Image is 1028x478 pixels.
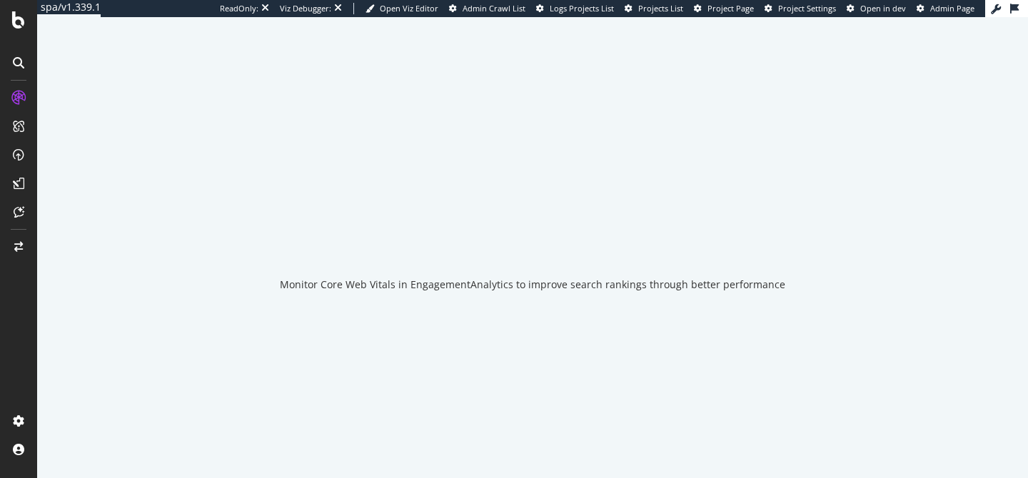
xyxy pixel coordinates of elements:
[917,3,974,14] a: Admin Page
[550,3,614,14] span: Logs Projects List
[860,3,906,14] span: Open in dev
[463,3,525,14] span: Admin Crawl List
[366,3,438,14] a: Open Viz Editor
[449,3,525,14] a: Admin Crawl List
[280,278,785,292] div: Monitor Core Web Vitals in EngagementAnalytics to improve search rankings through better performance
[707,3,754,14] span: Project Page
[625,3,683,14] a: Projects List
[481,203,584,255] div: animation
[694,3,754,14] a: Project Page
[380,3,438,14] span: Open Viz Editor
[778,3,836,14] span: Project Settings
[280,3,331,14] div: Viz Debugger:
[847,3,906,14] a: Open in dev
[638,3,683,14] span: Projects List
[220,3,258,14] div: ReadOnly:
[930,3,974,14] span: Admin Page
[765,3,836,14] a: Project Settings
[536,3,614,14] a: Logs Projects List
